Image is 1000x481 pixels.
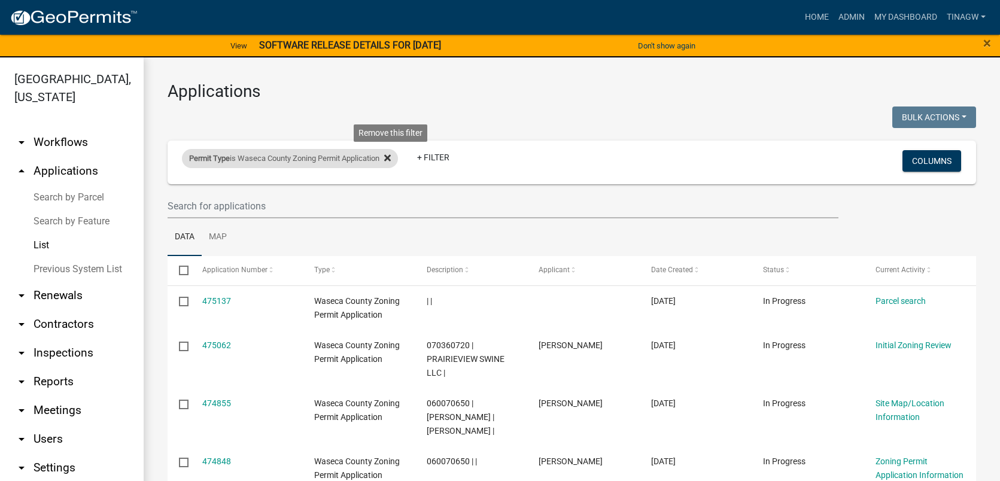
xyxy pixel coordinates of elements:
span: Date Created [651,266,693,274]
span: Description [427,266,463,274]
a: Parcel search [876,296,926,306]
datatable-header-cell: Applicant [527,256,640,285]
i: arrow_drop_down [14,288,29,303]
a: Initial Zoning Review [876,340,952,350]
span: In Progress [763,398,806,408]
h3: Applications [168,81,976,102]
span: Status [763,266,784,274]
span: × [983,35,991,51]
span: Permit Type [189,154,230,163]
div: Remove this filter [354,124,427,142]
i: arrow_drop_down [14,432,29,446]
span: Current Activity [876,266,925,274]
span: 09/07/2025 [651,398,676,408]
a: Data [168,218,202,257]
a: Home [800,6,834,29]
span: Waseca County Zoning Permit Application [314,340,400,364]
datatable-header-cell: Status [752,256,864,285]
span: In Progress [763,296,806,306]
a: Admin [834,6,870,29]
a: Zoning Permit Application Information [876,456,963,480]
i: arrow_drop_down [14,317,29,331]
i: arrow_drop_down [14,346,29,360]
span: 060070650 | | [427,456,477,466]
i: arrow_drop_up [14,164,29,178]
span: Applicant [539,266,570,274]
a: 474855 [202,398,231,408]
datatable-header-cell: Type [303,256,415,285]
i: arrow_drop_down [14,375,29,389]
span: 09/07/2025 [651,456,676,466]
button: Columns [902,150,961,172]
span: Brian Zabel [539,340,603,350]
a: View [226,36,252,56]
a: + Filter [408,147,459,168]
a: 474848 [202,456,231,466]
span: Type [314,266,330,274]
a: Site Map/Location Information [876,398,944,422]
a: TinaGW [942,6,990,29]
span: Lindsay [539,456,603,466]
span: 09/08/2025 [651,296,676,306]
div: is Waseca County Zoning Permit Application [182,149,398,168]
button: Bulk Actions [892,106,976,128]
datatable-header-cell: Description [415,256,527,285]
input: Search for applications [168,194,838,218]
a: My Dashboard [870,6,942,29]
span: 070360720 | PRAIRIEVIEW SWINE LLC | [427,340,504,378]
span: Waseca County Zoning Permit Application [314,398,400,422]
span: Waseca County Zoning Permit Application [314,296,400,319]
strong: SOFTWARE RELEASE DETAILS FOR [DATE] [259,39,441,51]
span: 09/08/2025 [651,340,676,350]
datatable-header-cell: Application Number [190,256,303,285]
a: Map [202,218,234,257]
datatable-header-cell: Date Created [639,256,752,285]
button: Don't show again [633,36,700,56]
a: 475062 [202,340,231,350]
datatable-header-cell: Current Activity [864,256,976,285]
button: Close [983,36,991,50]
span: In Progress [763,456,806,466]
span: In Progress [763,340,806,350]
i: arrow_drop_down [14,135,29,150]
i: arrow_drop_down [14,403,29,418]
span: | | [427,296,432,306]
span: 060070650 | JACOB M WOLFF | DANIELLE C WOLFF | [427,398,494,436]
span: Application Number [202,266,268,274]
datatable-header-cell: Select [168,256,190,285]
span: Waseca County Zoning Permit Application [314,456,400,480]
span: Jacob Wolff [539,398,603,408]
i: arrow_drop_down [14,461,29,475]
a: 475137 [202,296,231,306]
